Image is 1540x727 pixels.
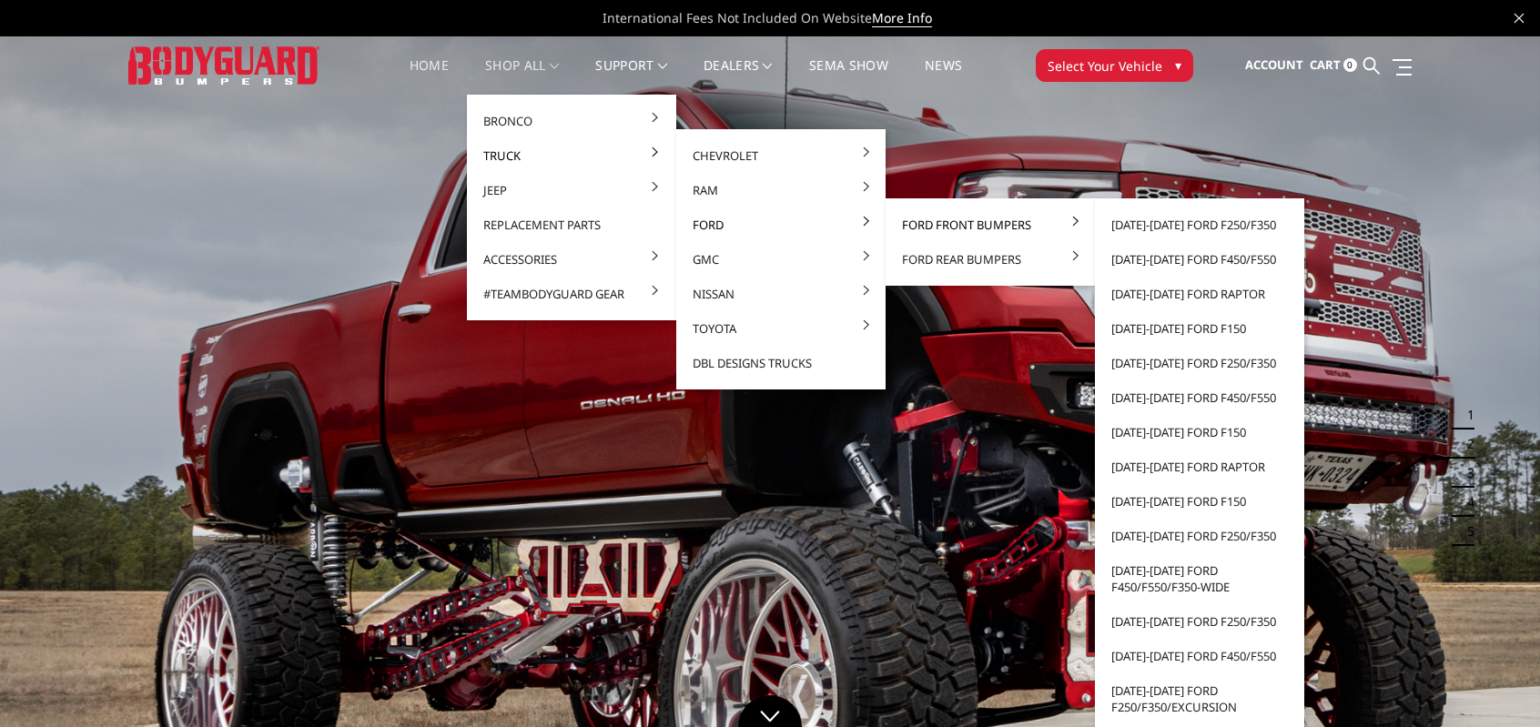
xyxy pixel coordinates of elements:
a: [DATE]-[DATE] Ford F250/F350 [1102,207,1297,242]
button: 4 of 5 [1456,488,1474,517]
a: [DATE]-[DATE] Ford F450/F550 [1102,242,1297,277]
a: DBL Designs Trucks [684,346,878,380]
button: 3 of 5 [1456,459,1474,488]
a: [DATE]-[DATE] Ford F250/F350 [1102,604,1297,639]
a: shop all [485,59,559,95]
a: #TeamBodyguard Gear [474,277,669,311]
a: More Info [872,9,932,27]
a: Ram [684,173,878,207]
a: [DATE]-[DATE] Ford F150 [1102,311,1297,346]
button: 5 of 5 [1456,517,1474,546]
a: Home [410,59,449,95]
a: Accessories [474,242,669,277]
span: 0 [1343,58,1357,72]
a: Replacement Parts [474,207,669,242]
a: Support [595,59,667,95]
a: [DATE]-[DATE] Ford F250/F350/Excursion [1102,673,1297,724]
a: Ford [684,207,878,242]
a: [DATE]-[DATE] Ford F150 [1102,484,1297,519]
iframe: Chat Widget [1449,640,1540,727]
a: [DATE]-[DATE] Ford F450/F550 [1102,380,1297,415]
button: Select Your Vehicle [1036,49,1193,82]
a: Truck [474,138,669,173]
button: 1 of 5 [1456,400,1474,429]
a: [DATE]-[DATE] Ford F450/F550 [1102,639,1297,673]
button: 2 of 5 [1456,429,1474,459]
a: [DATE]-[DATE] Ford F150 [1102,415,1297,449]
a: GMC [684,242,878,277]
a: Ford Front Bumpers [893,207,1088,242]
a: [DATE]-[DATE] Ford Raptor [1102,277,1297,311]
span: ▾ [1175,56,1181,75]
a: Nissan [684,277,878,311]
a: [DATE]-[DATE] Ford F250/F350 [1102,346,1297,380]
a: Cart 0 [1310,41,1357,90]
a: Chevrolet [684,138,878,173]
a: [DATE]-[DATE] Ford Raptor [1102,449,1297,484]
span: Select Your Vehicle [1048,56,1162,76]
a: News [925,59,962,95]
a: Bronco [474,104,669,138]
a: Toyota [684,311,878,346]
a: Jeep [474,173,669,207]
a: SEMA Show [809,59,888,95]
a: Account [1245,41,1303,90]
span: Account [1245,56,1303,73]
img: BODYGUARD BUMPERS [128,46,319,84]
a: Click to Down [738,695,802,727]
a: Dealers [704,59,773,95]
a: [DATE]-[DATE] Ford F450/F550/F350-wide [1102,553,1297,604]
a: [DATE]-[DATE] Ford F250/F350 [1102,519,1297,553]
a: Ford Rear Bumpers [893,242,1088,277]
span: Cart [1310,56,1341,73]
